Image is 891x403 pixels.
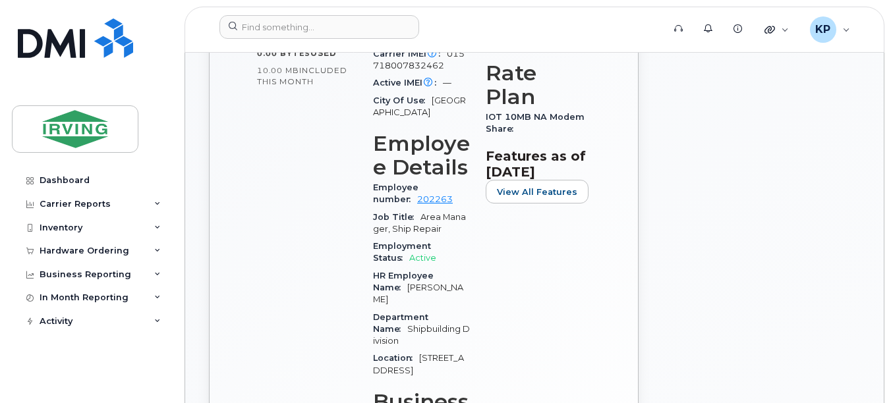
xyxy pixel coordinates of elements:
[486,180,589,203] button: View All Features
[417,194,453,204] a: 202263
[257,66,299,75] span: 10.00 MB
[373,241,431,263] span: Employment Status
[373,312,428,334] span: Department Name
[373,49,465,70] span: 015718007832462
[373,95,466,117] span: [GEOGRAPHIC_DATA]
[443,78,451,88] span: —
[310,48,337,58] span: used
[486,112,585,134] span: IOT 10MB NA Modem Share
[373,271,434,292] span: HR Employee Name
[373,353,419,363] span: Location
[257,49,310,58] span: 0.00 Bytes
[801,16,859,43] div: Karen Perera
[257,65,347,87] span: included this month
[486,61,590,109] h3: Rate Plan
[486,148,590,180] h3: Features as of [DATE]
[755,16,798,43] div: Quicklinks
[373,282,463,304] span: [PERSON_NAME]
[373,95,432,105] span: City Of Use
[373,324,470,346] span: Shipbuilding Division
[373,49,447,59] span: Carrier IMEI
[373,212,420,222] span: Job Title
[409,253,436,263] span: Active
[373,182,418,204] span: Employee number
[373,353,464,375] span: [STREET_ADDRESS]
[219,15,419,39] input: Find something...
[373,78,443,88] span: Active IMEI
[497,186,577,198] span: View All Features
[373,132,470,179] h3: Employee Details
[373,212,466,234] span: Area Manager, Ship Repair
[815,22,830,38] span: KP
